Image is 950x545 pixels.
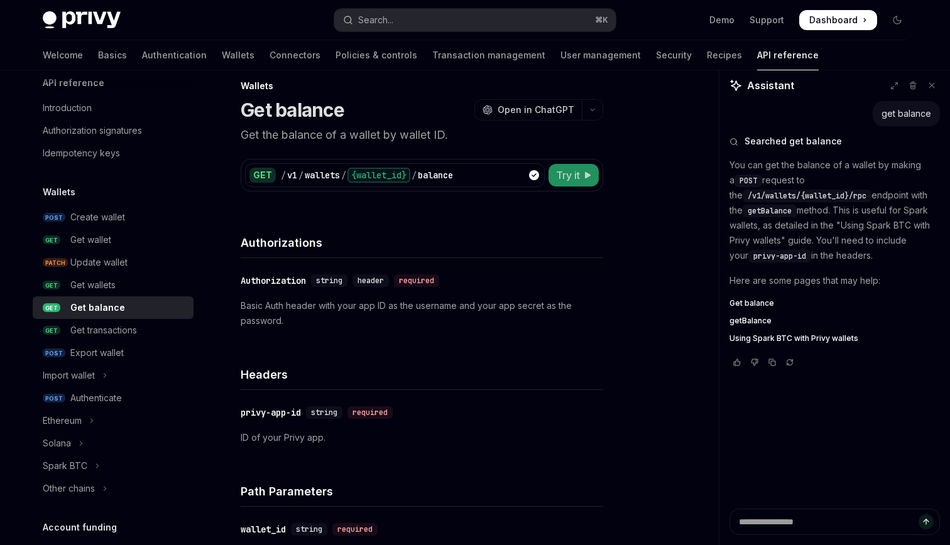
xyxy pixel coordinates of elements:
span: GET [43,235,60,245]
a: Policies & controls [336,40,417,70]
span: Using Spark BTC with Privy wallets [729,333,858,343]
button: Toggle Import wallet section [33,364,194,387]
button: Toggle Ethereum section [33,409,194,432]
p: You can get the balance of a wallet by making a request to the endpoint with the method. This is ... [729,158,940,263]
a: POSTExport wallet [33,342,194,364]
div: GET [249,168,276,183]
button: Searched get balance [729,135,940,148]
p: Get the balance of a wallet by wallet ID. [241,126,603,144]
a: Basics [98,40,127,70]
button: Toggle dark mode [887,10,907,30]
span: PATCH [43,258,68,267]
button: Toggle Other chains section [33,477,194,500]
textarea: Ask a question... [729,509,940,535]
button: Send message [919,514,934,529]
span: Get balance [729,298,774,308]
div: Get wallets [70,278,116,293]
a: Support [750,14,784,26]
a: Authorization signatures [33,119,194,142]
button: Copy chat response [765,356,780,369]
p: ID of your Privy app. [241,430,603,445]
button: Toggle Solana section [33,432,194,455]
a: POSTCreate wallet [33,206,194,229]
h4: Path Parameters [241,483,603,500]
div: Authorization [241,274,306,287]
button: Open search [334,9,616,31]
p: Basic Auth header with your app ID as the username and your app secret as the password. [241,298,603,328]
img: dark logo [43,11,121,29]
div: / [281,169,286,181]
h1: Get balance [241,99,344,121]
span: POST [740,176,757,186]
div: Authorization signatures [43,123,142,138]
a: GETGet wallets [33,274,194,296]
a: getBalance [729,316,940,326]
div: Authenticate [70,391,122,406]
span: POST [43,394,65,403]
div: v1 [287,169,297,181]
a: PATCHUpdate wallet [33,251,194,274]
div: Get wallet [70,232,111,247]
div: Ethereum [43,413,82,428]
span: Open in ChatGPT [498,104,574,116]
h5: Wallets [43,185,75,200]
button: Vote that response was good [729,356,745,369]
h4: Headers [241,366,603,383]
a: Wallets [222,40,254,70]
button: Toggle Spark BTC section [33,455,194,477]
span: GET [43,303,60,313]
button: Reload last chat [782,356,797,369]
span: Dashboard [809,14,858,26]
a: Transaction management [432,40,545,70]
h5: Account funding [43,520,117,535]
a: Demo [709,14,734,26]
a: User management [560,40,641,70]
div: Search... [358,13,393,28]
div: / [298,169,303,181]
div: get balance [882,107,931,120]
span: getBalance [729,316,772,326]
div: Wallets [241,80,603,92]
a: POSTAuthenticate [33,387,194,409]
a: Connectors [270,40,320,70]
div: Create wallet [70,210,125,225]
span: string [316,276,342,286]
a: Introduction [33,97,194,119]
div: Introduction [43,100,92,116]
div: Idempotency keys [43,146,120,161]
span: POST [43,348,65,358]
div: / [412,169,417,181]
span: string [311,407,337,418]
div: / [341,169,346,181]
div: Import wallet [43,368,95,383]
a: Using Spark BTC with Privy wallets [729,333,940,343]
a: GETGet wallet [33,229,194,251]
div: wallets [305,169,340,181]
a: Dashboard [799,10,877,30]
div: {wallet_id} [347,168,410,183]
div: Other chains [43,481,95,496]
div: Solana [43,436,71,451]
a: Get balance [729,298,940,308]
a: Recipes [707,40,742,70]
p: Here are some pages that may help: [729,273,940,288]
button: Open in ChatGPT [474,99,582,121]
a: Authentication [142,40,207,70]
a: Welcome [43,40,83,70]
span: ⌘ K [595,15,608,25]
span: Try it [556,168,580,183]
div: Spark BTC [43,458,87,473]
a: GETGet balance [33,296,194,319]
div: required [394,274,439,287]
span: getBalance [748,206,792,216]
span: header [358,276,384,286]
button: Try it [549,164,599,186]
a: API reference [757,40,819,70]
a: GETGet transactions [33,319,194,342]
span: /v1/wallets/{wallet_id}/rpc [748,191,866,201]
div: required [347,406,393,419]
h4: Authorizations [241,234,603,251]
div: Export wallet [70,345,124,360]
span: privy-app-id [753,251,806,261]
span: GET [43,326,60,335]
